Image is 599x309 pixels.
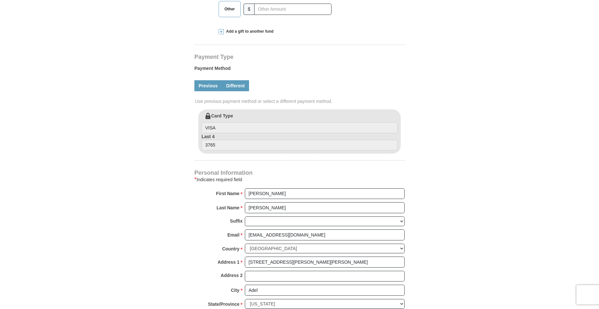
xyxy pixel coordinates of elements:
span: Other [221,4,238,14]
strong: Email [227,230,239,239]
a: Different [222,80,249,91]
span: $ [244,4,255,15]
strong: Suffix [230,216,243,226]
span: Use previous payment method or select a different payment method. [195,98,405,105]
a: Previous [194,80,222,91]
strong: Address 2 [221,271,243,280]
h4: Payment Type [194,54,405,60]
strong: Address 1 [218,258,240,267]
strong: City [231,286,239,295]
strong: Country [222,244,240,253]
label: Payment Method [194,65,405,75]
h4: Personal Information [194,170,405,175]
label: Card Type [201,113,398,133]
input: Last 4 [201,140,398,151]
span: Add a gift to another fund [224,29,274,34]
strong: State/Province [208,300,239,309]
strong: Last Name [217,203,240,212]
strong: First Name [216,189,239,198]
input: Other Amount [254,4,332,15]
label: Last 4 [201,133,398,151]
div: Indicates required field [194,176,405,183]
input: Card Type [201,122,398,133]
